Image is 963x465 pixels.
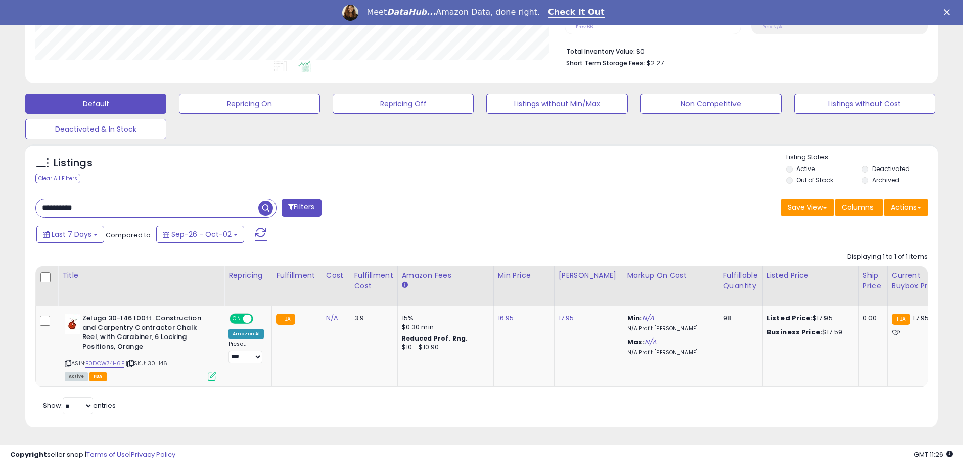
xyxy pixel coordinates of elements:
[486,94,627,114] button: Listings without Min/Max
[402,343,486,352] div: $10 - $10.90
[627,270,715,281] div: Markup on Cost
[498,313,514,323] a: 16.95
[647,58,664,68] span: $2.27
[354,314,390,323] div: 3.9
[835,199,883,216] button: Columns
[282,199,321,217] button: Filters
[82,314,205,354] b: Zeluga 30-146 100ft. Construction and Carpentry Contractor Chalk Reel, with Carabiner, 6 Locking ...
[179,94,320,114] button: Repricing On
[642,313,654,323] a: N/A
[342,5,358,21] img: Profile image for Georgie
[640,94,782,114] button: Non Competitive
[62,270,220,281] div: Title
[228,270,267,281] div: Repricing
[767,314,851,323] div: $17.95
[863,314,880,323] div: 0.00
[794,94,935,114] button: Listings without Cost
[944,9,954,15] div: Close
[10,450,175,460] div: seller snap | |
[566,47,635,56] b: Total Inventory Value:
[333,94,474,114] button: Repricing Off
[65,372,88,381] span: All listings currently available for purchase on Amazon
[326,313,338,323] a: N/A
[498,270,550,281] div: Min Price
[402,323,486,332] div: $0.30 min
[25,94,166,114] button: Default
[872,176,899,184] label: Archived
[402,314,486,323] div: 15%
[86,450,129,459] a: Terms of Use
[566,45,920,57] li: $0
[326,270,346,281] div: Cost
[847,252,928,262] div: Displaying 1 to 1 of 1 items
[156,226,244,243] button: Sep-26 - Oct-02
[576,24,593,30] small: Prev: 66
[276,314,295,325] small: FBA
[387,7,436,17] i: DataHub...
[645,337,657,347] a: N/A
[623,266,719,306] th: The percentage added to the cost of goods (COGS) that forms the calculator for Min & Max prices.
[43,401,116,410] span: Show: entries
[892,270,944,291] div: Current Buybox Price
[627,325,711,332] p: N/A Profit [PERSON_NAME]
[786,153,938,162] p: Listing States:
[796,164,815,173] label: Active
[131,450,175,459] a: Privacy Policy
[627,313,643,323] b: Min:
[842,202,874,213] span: Columns
[872,164,910,173] label: Deactivated
[228,341,264,363] div: Preset:
[767,313,813,323] b: Listed Price:
[228,329,264,339] div: Amazon AI
[402,334,468,343] b: Reduced Prof. Rng.
[402,281,408,290] small: Amazon Fees.
[126,359,167,367] span: | SKU: 30-146
[767,328,851,337] div: $17.59
[10,450,47,459] strong: Copyright
[354,270,393,291] div: Fulfillment Cost
[231,315,243,323] span: ON
[85,359,124,368] a: B0DCW74H6F
[89,372,107,381] span: FBA
[25,119,166,139] button: Deactivated & In Stock
[52,229,91,239] span: Last 7 Days
[35,174,80,183] div: Clear All Filters
[36,226,104,243] button: Last 7 Days
[402,270,489,281] div: Amazon Fees
[65,314,216,379] div: ASIN:
[762,24,782,30] small: Prev: N/A
[767,270,854,281] div: Listed Price
[54,156,93,171] h5: Listings
[559,313,574,323] a: 17.95
[566,59,645,67] b: Short Term Storage Fees:
[252,315,268,323] span: OFF
[913,313,929,323] span: 17.95
[781,199,834,216] button: Save View
[914,450,953,459] span: 2025-10-10 11:26 GMT
[723,314,755,323] div: 98
[171,229,232,239] span: Sep-26 - Oct-02
[892,314,910,325] small: FBA
[548,7,605,18] a: Check It Out
[65,314,80,334] img: 21q9r27I25L._SL40_.jpg
[106,230,152,240] span: Compared to:
[767,327,822,337] b: Business Price:
[276,270,317,281] div: Fulfillment
[627,349,711,356] p: N/A Profit [PERSON_NAME]
[863,270,883,291] div: Ship Price
[559,270,619,281] div: [PERSON_NAME]
[884,199,928,216] button: Actions
[627,337,645,347] b: Max:
[366,7,540,17] div: Meet Amazon Data, done right.
[796,176,833,184] label: Out of Stock
[723,270,758,291] div: Fulfillable Quantity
